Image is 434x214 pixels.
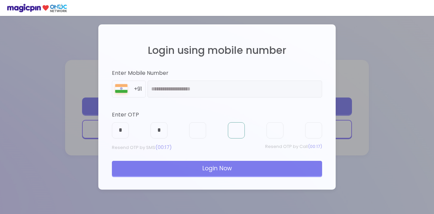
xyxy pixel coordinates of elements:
div: Login Now [112,161,322,176]
img: 8BGLRPwvQ+9ZgAAAAASUVORK5CYII= [112,83,131,97]
div: +91 [134,85,145,93]
div: Enter Mobile Number [112,69,322,77]
img: ondc-logo-new-small.8a59708e.svg [7,3,67,13]
h2: Login using mobile number [112,45,322,56]
div: Enter OTP [112,111,322,119]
